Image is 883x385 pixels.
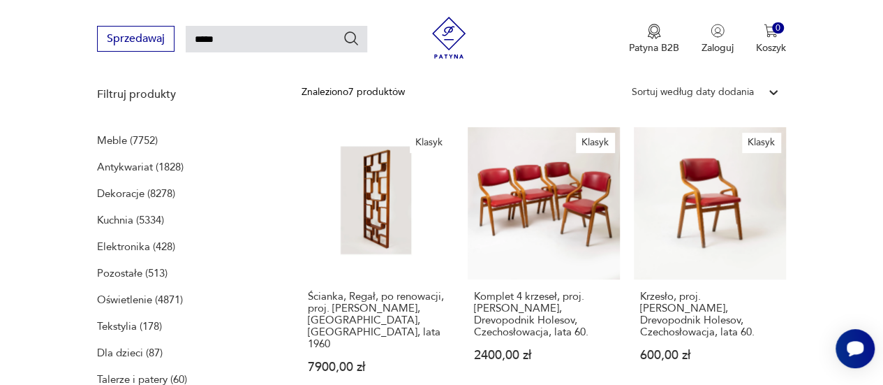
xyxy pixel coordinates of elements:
[836,329,875,368] iframe: Smartsupp widget button
[474,291,614,338] h3: Komplet 4 krzeseł, proj. [PERSON_NAME], Drevopodnik Holesov, Czechosłowacja, lata 60.
[97,87,268,102] p: Filtruj produkty
[302,85,405,100] div: Znaleziono 7 produktów
[772,22,784,34] div: 0
[97,290,183,310] a: Oświetlenie (4871)
[97,343,163,363] a: Dla dzieci (87)
[97,35,175,45] a: Sprzedawaj
[632,85,754,100] div: Sortuj według daty dodania
[711,24,725,38] img: Ikonka użytkownika
[702,41,734,55] p: Zaloguj
[756,24,786,55] button: 0Koszyk
[308,291,447,350] h3: Ścianka, Regał, po renowacji, proj. [PERSON_NAME], [GEOGRAPHIC_DATA], [GEOGRAPHIC_DATA], lata 1960
[702,24,734,55] button: Zaloguj
[629,24,679,55] button: Patyna B2B
[640,291,780,338] h3: Krzesło, proj. [PERSON_NAME], Drevopodnik Holesov, Czechosłowacja, lata 60.
[343,30,359,47] button: Szukaj
[97,157,184,177] a: Antykwariat (1828)
[764,24,778,38] img: Ikona koszyka
[647,24,661,39] img: Ikona medalu
[640,349,780,361] p: 600,00 zł
[756,41,786,55] p: Koszyk
[97,210,164,230] a: Kuchnia (5334)
[97,263,168,283] a: Pozostałe (513)
[629,41,679,55] p: Patyna B2B
[474,349,614,361] p: 2400,00 zł
[97,131,158,150] a: Meble (7752)
[97,237,175,256] a: Elektronika (428)
[428,17,470,59] img: Patyna - sklep z meblami i dekoracjami vintage
[97,317,162,336] a: Tekstylia (178)
[629,24,679,55] a: Ikona medaluPatyna B2B
[97,184,175,203] a: Dekoracje (8278)
[308,361,447,373] p: 7900,00 zł
[97,26,175,52] button: Sprzedawaj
